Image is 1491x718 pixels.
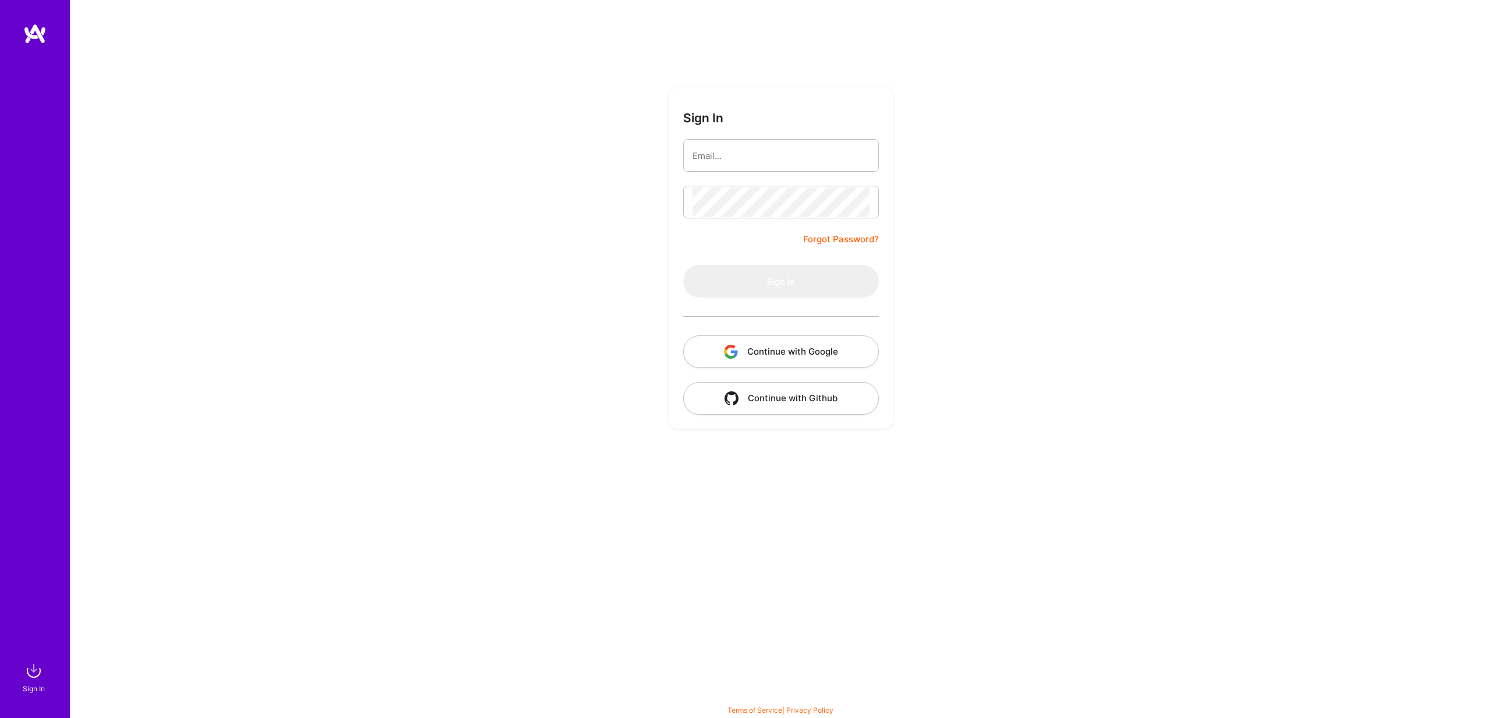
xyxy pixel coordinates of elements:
button: Sign In [683,265,879,298]
button: Continue with Google [683,335,879,368]
a: Terms of Service [727,706,782,715]
a: sign inSign In [24,659,45,695]
img: logo [23,23,47,44]
img: icon [724,345,738,359]
img: sign in [22,659,45,682]
input: Email... [692,141,870,171]
a: Forgot Password? [803,232,879,246]
span: | [727,706,833,715]
img: icon [725,391,739,405]
div: Sign In [23,682,45,695]
a: Privacy Policy [786,706,833,715]
button: Continue with Github [683,382,879,415]
div: © 2025 ATeams Inc., All rights reserved. [70,683,1491,712]
h3: Sign In [683,111,723,125]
